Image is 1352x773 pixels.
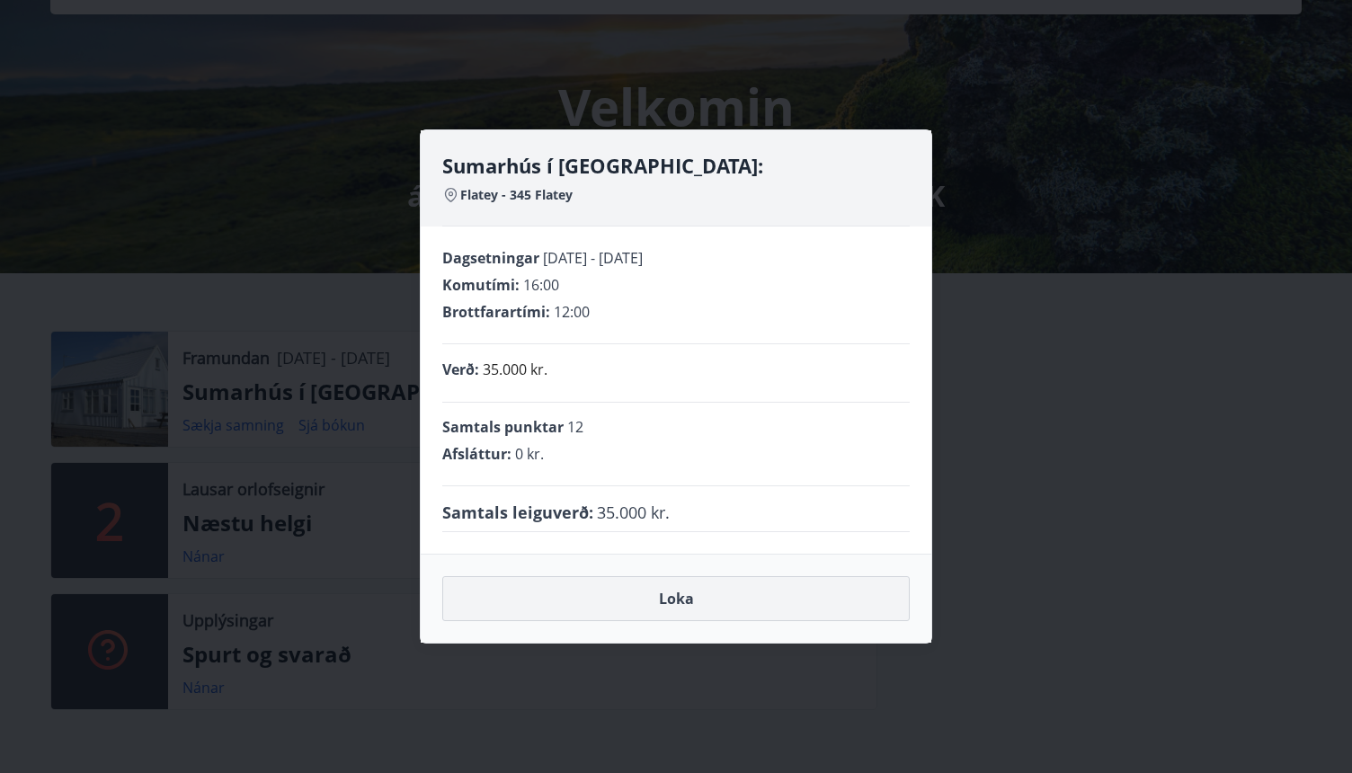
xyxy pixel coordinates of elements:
span: Komutími : [442,275,520,295]
span: Dagsetningar [442,248,539,268]
span: 16:00 [523,275,559,295]
p: 35.000 kr. [483,359,547,380]
span: Brottfarartími : [442,302,550,322]
span: Afsláttur : [442,444,511,464]
span: 35.000 kr. [597,501,670,524]
span: Samtals leiguverð : [442,501,593,524]
button: Loka [442,576,910,621]
span: Flatey - 345 Flatey [460,186,573,204]
span: 12 [567,417,583,437]
span: [DATE] - [DATE] [543,248,643,268]
span: 0 kr. [515,444,544,464]
h4: Sumarhús í [GEOGRAPHIC_DATA]: [442,152,910,179]
span: Verð : [442,360,479,379]
span: Samtals punktar [442,417,564,437]
span: 12:00 [554,302,590,322]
